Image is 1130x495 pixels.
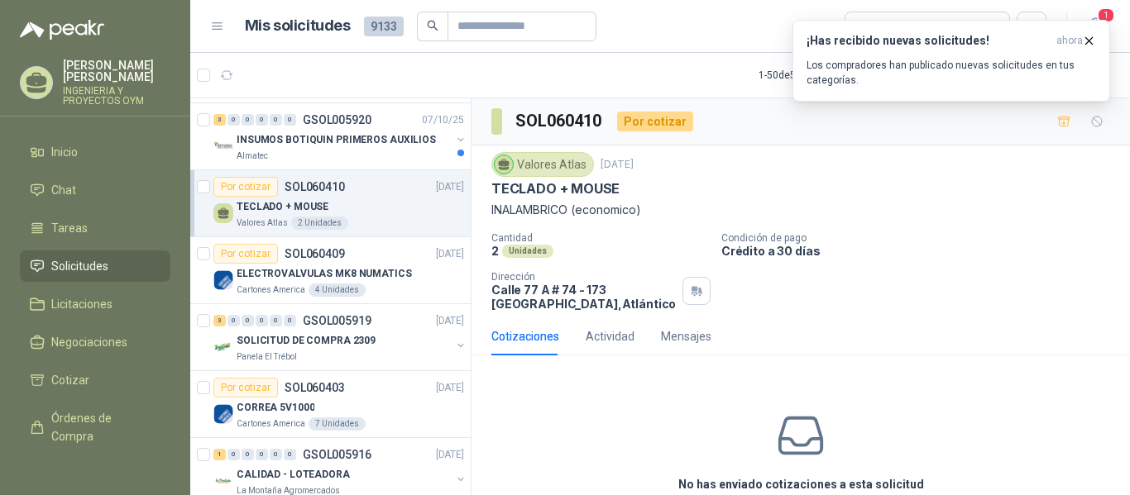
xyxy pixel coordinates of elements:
a: Tareas [20,212,170,244]
p: [DATE] [601,157,634,173]
img: Company Logo [213,270,233,290]
p: Los compradores han publicado nuevas solicitudes en tus categorías. [807,58,1096,88]
div: 1 - 50 de 5761 [759,62,866,88]
div: Por cotizar [213,378,278,397]
h3: ¡Has recibido nuevas solicitudes! [807,34,1050,48]
a: 3 0 0 0 0 0 GSOL005919[DATE] Company LogoSOLICITUD DE COMPRA 2309Panela El Trébol [213,311,467,364]
span: Cotizar [51,371,89,389]
a: 3 0 0 0 0 0 GSOL00592007/10/25 Company LogoINSUMOS BOTIQUIN PRIMEROS AUXILIOSAlmatec [213,110,467,163]
button: 1 [1080,12,1110,41]
div: Valores Atlas [491,152,594,177]
div: 0 [256,315,268,326]
div: 0 [270,114,282,126]
a: Inicio [20,136,170,168]
p: Panela El Trébol [237,350,297,364]
p: TECLADO + MOUSE [491,180,620,198]
p: 2 [491,244,499,258]
div: 0 [256,449,268,460]
span: Inicio [51,143,78,161]
p: SOL060409 [285,248,345,259]
p: GSOL005916 [303,449,371,460]
p: Cartones America [237,417,305,431]
p: Almatec [237,150,268,163]
span: Chat [51,181,76,199]
div: 0 [284,315,296,326]
p: ELECTROVALVULAS MK8 NUMATICS [237,266,412,282]
div: 0 [227,449,240,460]
button: ¡Has recibido nuevas solicitudes!ahora Los compradores han publicado nuevas solicitudes en tus ca... [792,20,1110,102]
p: [PERSON_NAME] [PERSON_NAME] [63,59,170,83]
p: [DATE] [436,447,464,463]
div: 0 [242,449,254,460]
div: Por cotizar [213,244,278,264]
div: Mensajes [661,327,711,345]
p: INSUMOS BOTIQUIN PRIMEROS AUXILIOS [237,132,436,148]
p: Crédito a 30 días [721,244,1123,258]
p: Dirección [491,271,676,283]
span: Negociaciones [51,333,127,351]
div: 4 Unidades [309,283,366,297]
div: 3 [213,315,226,326]
a: Licitaciones [20,288,170,320]
p: SOL060403 [285,382,345,393]
p: 07/10/25 [422,112,464,128]
span: search [427,20,438,31]
div: Unidades [502,245,553,258]
div: 0 [270,315,282,326]
div: 0 [256,114,268,126]
div: Actividad [586,327,634,345]
p: Cartones America [237,283,305,297]
div: 0 [284,114,296,126]
span: Tareas [51,219,88,237]
p: Cantidad [491,232,708,244]
p: INGENIERIA Y PROYECTOS OYM [63,86,170,106]
img: Company Logo [213,337,233,357]
div: Por cotizar [617,112,693,131]
p: [DATE] [436,179,464,195]
span: 9133 [364,17,404,36]
p: Valores Atlas [237,217,288,230]
a: Por cotizarSOL060409[DATE] Company LogoELECTROVALVULAS MK8 NUMATICSCartones America4 Unidades [190,237,471,304]
img: Company Logo [213,136,233,156]
p: SOL060410 [285,181,345,193]
div: 0 [242,114,254,126]
div: 1 [213,449,226,460]
img: Company Logo [213,471,233,491]
p: Condición de pago [721,232,1123,244]
div: Cotizaciones [491,327,559,345]
div: 0 [284,449,296,460]
h1: Mis solicitudes [245,14,351,38]
p: INALAMBRICO (economico) [491,201,1110,219]
a: Cotizar [20,364,170,396]
h3: No has enviado cotizaciones a esta solicitud [678,475,924,493]
a: Solicitudes [20,250,170,282]
a: Chat [20,174,170,206]
div: 0 [242,315,254,326]
a: Órdenes de Compra [20,402,170,452]
div: Por cotizar [213,177,278,197]
p: CALIDAD - LOTEADORA [237,467,350,483]
p: SOLICITUD DE COMPRA 2309 [237,333,376,349]
div: 0 [270,449,282,460]
div: 0 [227,315,240,326]
a: Por cotizarSOL060410[DATE] TECLADO + MOUSEValores Atlas2 Unidades [190,170,471,237]
div: Todas [855,17,890,36]
p: CORREA 5V1000 [237,400,314,416]
p: TECLADO + MOUSE [237,199,328,215]
p: [DATE] [436,380,464,396]
a: Negociaciones [20,326,170,358]
span: Licitaciones [51,295,113,313]
span: Solicitudes [51,257,108,275]
img: Logo peakr [20,20,104,40]
p: Calle 77 A # 74 - 173 [GEOGRAPHIC_DATA] , Atlántico [491,283,676,311]
p: [DATE] [436,313,464,329]
div: 3 [213,114,226,126]
span: ahora [1056,34,1083,48]
div: 0 [227,114,240,126]
a: Por cotizarSOL060403[DATE] Company LogoCORREA 5V1000Cartones America7 Unidades [190,371,471,438]
p: GSOL005920 [303,114,371,126]
p: GSOL005919 [303,315,371,326]
span: 1 [1097,7,1115,23]
img: Company Logo [213,404,233,424]
div: 2 Unidades [291,217,348,230]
